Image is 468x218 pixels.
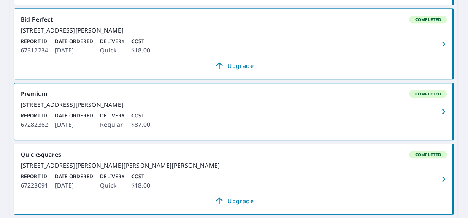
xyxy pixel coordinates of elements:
p: Report ID [21,112,48,120]
p: [DATE] [55,120,93,130]
div: [STREET_ADDRESS][PERSON_NAME] [21,27,447,34]
span: Upgrade [26,60,442,71]
a: Upgrade [21,194,447,207]
p: Quick [100,180,124,191]
span: Completed [410,16,446,22]
p: Quick [100,45,124,55]
div: [STREET_ADDRESS][PERSON_NAME] [21,101,447,109]
div: [STREET_ADDRESS][PERSON_NAME][PERSON_NAME][PERSON_NAME] [21,162,447,169]
p: Report ID [21,38,48,45]
p: Delivery [100,173,124,180]
p: Date Ordered [55,173,93,180]
span: Completed [410,152,446,158]
p: $18.00 [131,180,150,191]
p: Cost [131,173,150,180]
a: PremiumCompleted[STREET_ADDRESS][PERSON_NAME]Report ID67282362Date Ordered[DATE]DeliveryRegularCo... [14,83,454,140]
p: 67282362 [21,120,48,130]
p: 67312234 [21,45,48,55]
div: QuickSquares [21,151,447,158]
div: Premium [21,90,447,98]
p: $18.00 [131,45,150,55]
span: Upgrade [26,196,442,206]
p: Report ID [21,173,48,180]
div: Bid Perfect [21,16,447,23]
span: Completed [410,91,446,97]
p: Date Ordered [55,112,93,120]
p: $87.00 [131,120,150,130]
a: Bid PerfectCompleted[STREET_ADDRESS][PERSON_NAME]Report ID67312234Date Ordered[DATE]DeliveryQuick... [14,9,454,79]
a: QuickSquaresCompleted[STREET_ADDRESS][PERSON_NAME][PERSON_NAME][PERSON_NAME]Report ID67223091Date... [14,144,454,214]
p: 67223091 [21,180,48,191]
p: [DATE] [55,45,93,55]
p: Delivery [100,112,124,120]
p: Regular [100,120,124,130]
a: Upgrade [21,59,447,72]
p: [DATE] [55,180,93,191]
p: Delivery [100,38,124,45]
p: Date Ordered [55,38,93,45]
p: Cost [131,112,150,120]
p: Cost [131,38,150,45]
